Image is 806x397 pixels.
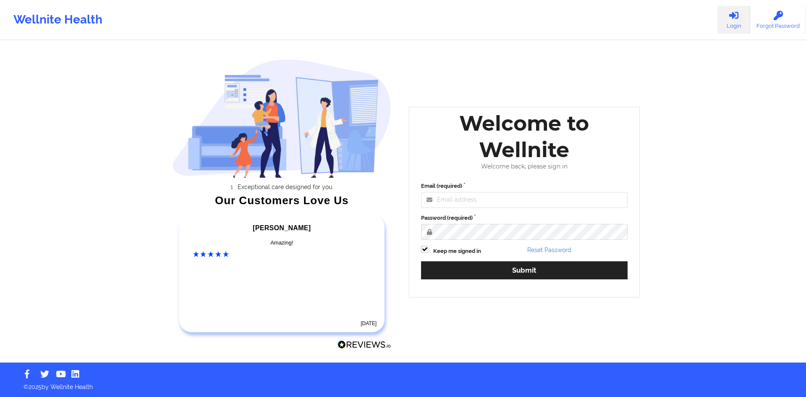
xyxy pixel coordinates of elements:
label: Email (required) [421,182,628,190]
div: Amazing! [193,239,371,247]
img: Reviews.io Logo [338,340,391,349]
label: Keep me signed in [433,247,481,255]
a: Reviews.io Logo [338,340,391,351]
span: [PERSON_NAME] [253,224,311,231]
button: Submit [421,261,628,279]
p: © 2025 by Wellnite Health [18,377,788,391]
label: Password (required) [421,214,628,222]
img: wellnite-auth-hero_200.c722682e.png [173,59,392,178]
div: Welcome to Wellnite [415,110,633,163]
div: Welcome back, please sign in [415,163,633,170]
a: Forgot Password [750,6,806,34]
a: Reset Password [527,247,571,253]
time: [DATE] [361,321,377,326]
li: Exceptional care designed for you. [180,184,391,190]
div: Our Customers Love Us [173,196,392,205]
a: Login [717,6,750,34]
input: Email address [421,192,628,208]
